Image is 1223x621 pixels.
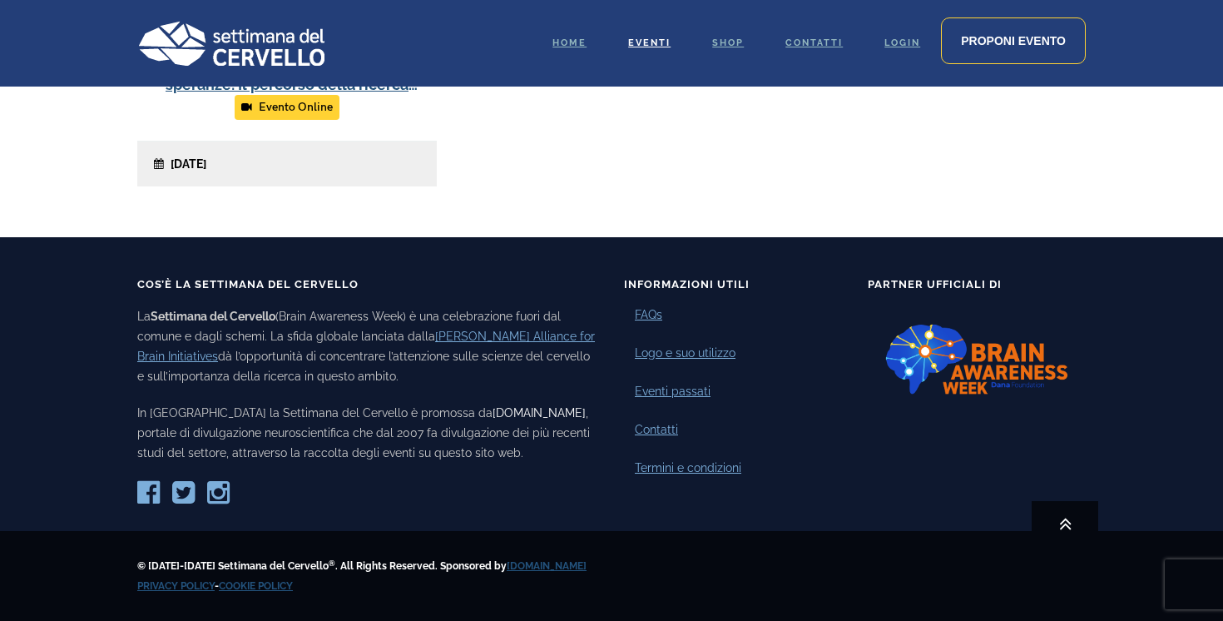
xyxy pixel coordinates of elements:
a: Contatti [635,421,678,439]
a: Cookie Policy [219,580,293,592]
span: Login [884,37,920,48]
span: Cos’è la Settimana del Cervello [137,278,359,291]
img: Logo-BAW-nuovo.png [868,306,1087,413]
span: Contatti [785,37,843,48]
b: Settimana del Cervello [151,310,275,323]
a: [DOMAIN_NAME] [493,406,586,420]
span: Proponi evento [961,34,1066,47]
a: [DOMAIN_NAME] [507,560,587,572]
a: Termini e condizioni [635,460,741,477]
p: In [GEOGRAPHIC_DATA] la Settimana del Cervello è promossa da , portale di divulgazione neuroscien... [137,403,599,463]
img: Logo [137,21,324,66]
a: FAQs [635,306,662,324]
span: Shop [712,37,744,48]
a: Eventi passati [635,383,711,400]
a: Privacy Policy [137,580,215,592]
span: Home [552,37,587,48]
span: Informazioni Utili [624,278,750,291]
span: Partner Ufficiali di [868,278,1002,291]
span: Eventi [628,37,671,48]
div: © [DATE]-[DATE] Settimana del Cervello . All Rights Reserved. Sponsored by - [137,556,1086,596]
a: Proponi evento [941,17,1086,64]
sup: ® [329,559,335,568]
p: La (Brain Awareness Week) è una celebrazione fuori dal comune e dagli schemi. La sfida globale la... [137,306,599,386]
a: Logo e suo utilizzo [635,345,735,362]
